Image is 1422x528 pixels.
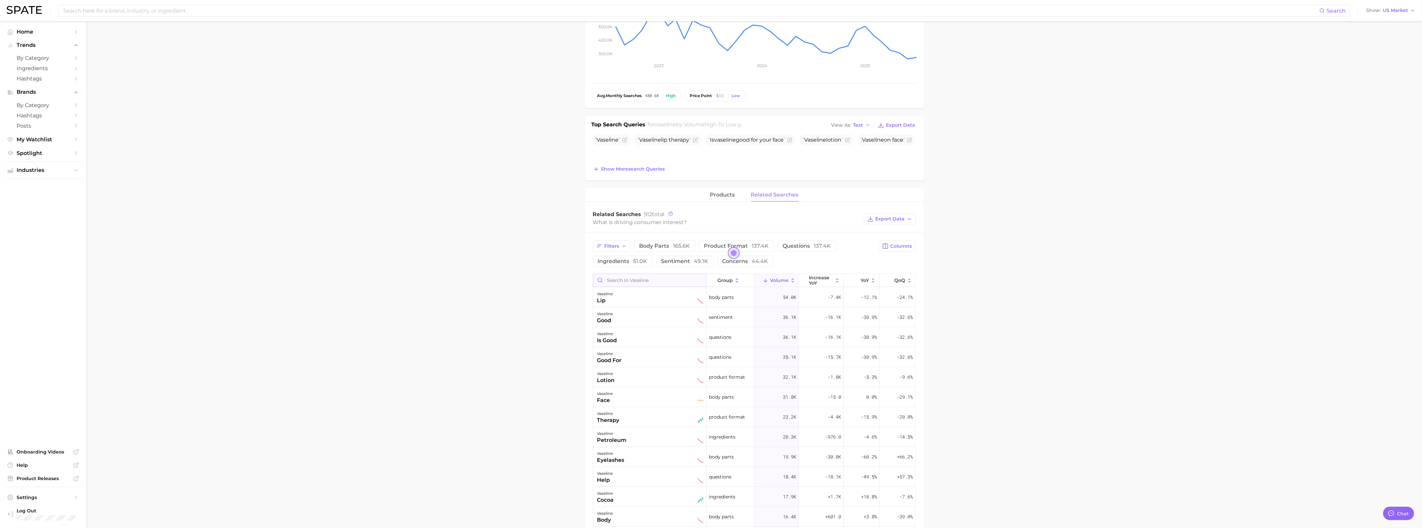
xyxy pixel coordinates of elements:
span: -12.1% [861,293,877,301]
span: Show more search queries [601,166,665,172]
span: group [717,278,733,283]
a: Spotlight [5,148,81,158]
tspan: 2024 [757,63,767,68]
span: questions [709,473,731,481]
button: Columns [879,240,915,252]
div: good [597,317,613,325]
span: Spotlight [17,150,70,156]
span: product format [704,243,769,249]
span: View As [831,123,851,127]
button: Flag as miscategorized or irrelevant [907,137,912,143]
a: Posts [5,121,81,131]
input: Search in vaseline [593,274,706,287]
span: 137.4k [814,243,831,249]
span: body parts [709,393,734,401]
div: vaseline [597,370,615,378]
span: -30.9% [861,353,877,361]
span: Help [17,462,70,468]
button: View AsText [830,121,872,130]
tspan: 2025 [860,63,870,68]
span: -4.6% [864,433,877,441]
img: seasonal flat [698,397,704,403]
span: Posts [17,123,70,129]
button: YoY [844,274,880,287]
div: vaseline [597,509,613,517]
span: 0.0% [866,393,877,401]
div: vaseline [597,430,627,438]
h2: for by Volume [647,121,736,130]
img: sustained decliner [698,437,704,443]
span: 44.4k [752,258,768,264]
span: -18.1k [825,473,841,481]
span: by Category [17,102,70,108]
a: My Watchlist [5,134,81,145]
span: 49.1k [694,258,709,264]
button: Industries [5,165,81,175]
span: ingredients [598,258,647,264]
button: Volume [754,274,799,287]
span: lip therapy [637,137,692,143]
button: Flag as miscategorized or irrelevant [845,137,850,143]
span: vaseline [654,121,676,128]
span: -14.5% [897,433,913,441]
span: -60.2% [861,453,877,461]
span: questions [783,243,831,249]
img: sustained decliner [698,517,704,523]
img: seasonal riser [698,497,704,503]
button: vaselinelotionsustained declinerproduct format32.1k-1.8k-5.3%-9.6% [593,367,915,387]
button: Flag as miscategorized or irrelevant [693,137,698,143]
span: -29.1% [897,393,913,401]
span: product format [709,373,745,381]
button: ShowUS Market [1365,6,1417,15]
span: Filters [605,243,619,249]
button: vaselineeyelashessustained declinerbody parts19.9k-30.0k-60.2%+66.2% [593,447,915,467]
div: Low [732,93,740,98]
span: -49.5% [861,473,877,481]
span: Hashtags [17,112,70,119]
a: by Category [5,100,81,110]
abbr: average [597,93,606,98]
span: increase YoY [809,275,833,286]
span: Industries [17,167,70,173]
span: Vaseline [639,137,661,143]
input: Search here for a brand, industry, or ingredient [62,5,1319,16]
div: eyelashes [597,456,624,464]
span: My Watchlist [17,136,70,143]
span: body parts [639,243,690,249]
button: vaselinegood forsustained declinerquestions35.1k-15.7k-30.9%-32.6% [593,347,915,367]
span: Show [1366,9,1381,12]
div: lip [597,297,613,305]
span: body parts [709,453,734,461]
img: sustained decliner [698,318,704,324]
button: Trends [5,40,81,50]
span: +66.2% [897,453,913,461]
a: Onboarding Videos [5,447,81,457]
a: Log out. Currently logged in with e-mail cyndi.hua@unilever.com. [5,506,81,523]
span: 16.4k [783,513,796,521]
span: Vaseline [597,137,619,143]
span: Onboarding Videos [17,449,70,455]
button: vaselinetherapyseasonal riserproduct format23.2k-4.4k-15.9%-20.0% [593,407,915,427]
span: 54.0k [783,293,796,301]
span: -9.6% [900,373,913,381]
img: SPATE [7,6,42,14]
span: -7.6% [900,493,913,501]
span: US Market [1383,9,1408,12]
span: products [710,192,735,198]
img: sustained decliner [698,457,704,463]
span: -15.9% [861,413,877,421]
span: Product Releases [17,475,70,481]
div: vaseline [597,489,614,497]
button: avg.monthly searches480.6kHigh [592,90,682,101]
span: 32.1k [783,373,796,381]
div: therapy [597,416,619,424]
span: 137.4k [752,243,769,249]
button: Filters [593,240,630,252]
span: 19.9k [783,453,796,461]
span: -5.3% [864,373,877,381]
a: Help [5,460,81,470]
div: good for [597,356,622,364]
button: Export Data [876,121,917,130]
span: monthly searches [597,93,642,98]
span: 23.2k [783,413,796,421]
